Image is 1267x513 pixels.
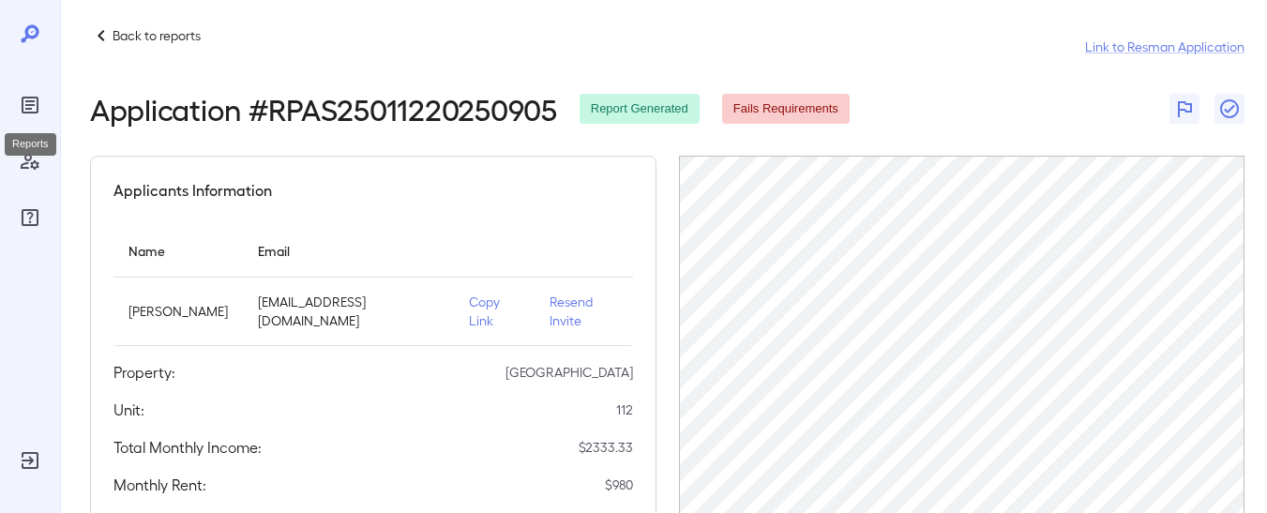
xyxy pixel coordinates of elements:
[113,474,206,496] h5: Monthly Rent:
[90,92,557,126] h2: Application # RPAS25011220250905
[1085,38,1244,56] a: Link to Resman Application
[113,224,633,346] table: simple table
[15,203,45,233] div: FAQ
[1169,94,1199,124] button: Flag Report
[113,436,262,459] h5: Total Monthly Income:
[15,146,45,176] div: Manage Users
[550,293,618,330] p: Resend Invite
[722,100,850,118] span: Fails Requirements
[469,293,520,330] p: Copy Link
[616,400,633,419] p: 112
[113,361,175,384] h5: Property:
[579,438,633,457] p: $ 2333.33
[113,224,243,278] th: Name
[1214,94,1244,124] button: Close Report
[505,363,633,382] p: [GEOGRAPHIC_DATA]
[15,445,45,475] div: Log Out
[243,224,454,278] th: Email
[605,475,633,494] p: $ 980
[113,179,272,202] h5: Applicants Information
[580,100,700,118] span: Report Generated
[5,133,56,156] div: Reports
[113,399,144,421] h5: Unit:
[113,26,201,45] p: Back to reports
[128,302,228,321] p: [PERSON_NAME]
[258,293,439,330] p: [EMAIL_ADDRESS][DOMAIN_NAME]
[15,90,45,120] div: Reports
